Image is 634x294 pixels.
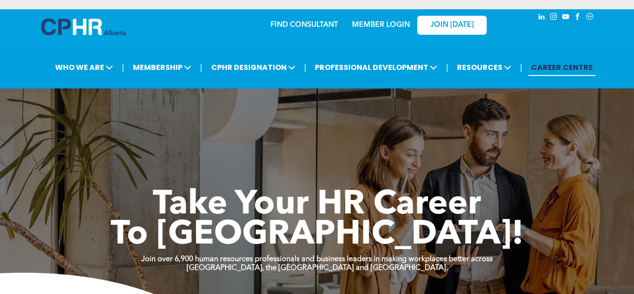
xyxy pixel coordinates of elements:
a: instagram [549,12,559,24]
li: | [304,58,307,77]
span: WHO WE ARE [52,59,116,76]
span: JOIN [DATE] [430,21,474,30]
strong: Join over 6,900 human resources professionals and business leaders in making workplaces better ac... [141,256,493,263]
li: | [446,58,448,77]
span: MEMBERSHIP [130,59,194,76]
a: youtube [561,12,571,24]
li: | [200,58,202,77]
a: linkedin [537,12,547,24]
li: | [520,58,522,77]
a: FIND CONSULTANT [270,21,338,29]
span: Take Your HR Career [153,188,481,222]
strong: [GEOGRAPHIC_DATA], the [GEOGRAPHIC_DATA] and [GEOGRAPHIC_DATA]. [187,264,448,272]
span: RESOURCES [454,59,514,76]
a: facebook [573,12,583,24]
span: CPHR DESIGNATION [208,59,298,76]
a: Social network [585,12,595,24]
li: | [122,58,124,77]
span: To [GEOGRAPHIC_DATA]! [111,219,524,252]
a: CAREER CENTRE [528,59,596,76]
img: A blue and white logo for cp alberta [41,19,126,35]
a: MEMBER LOGIN [352,21,410,29]
span: PROFESSIONAL DEVELOPMENT [312,59,440,76]
a: JOIN [DATE] [417,16,487,35]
